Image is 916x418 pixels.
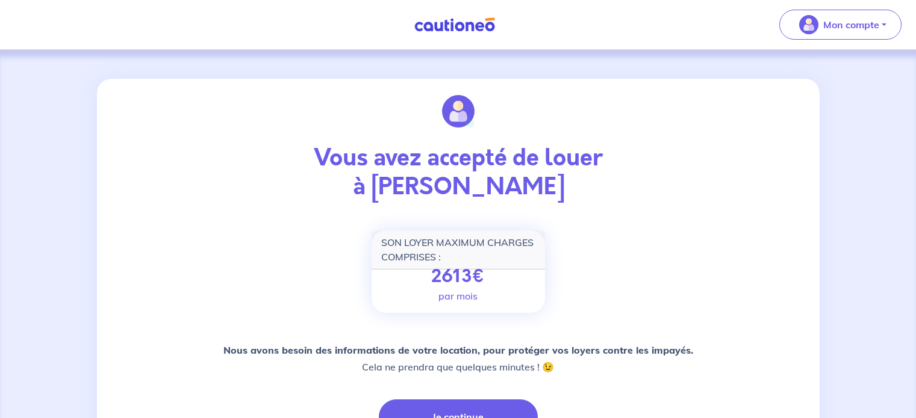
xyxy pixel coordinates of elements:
[779,10,902,40] button: illu_account_valid_menu.svgMon compte
[223,344,693,356] strong: Nous avons besoin des informations de votre location, pour protéger vos loyers contre les impayés.
[372,230,545,269] div: SON LOYER MAXIMUM CHARGES COMPRISES :
[133,144,784,201] p: Vous avez accepté de louer à [PERSON_NAME]
[823,17,879,32] p: Mon compte
[431,266,485,287] p: 2613
[223,342,693,375] p: Cela ne prendra que quelques minutes ! 😉
[410,17,500,32] img: Cautioneo
[472,263,485,290] span: €
[438,289,478,303] p: par mois
[442,95,475,128] img: illu_account_valid.svg
[799,15,818,34] img: illu_account_valid_menu.svg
